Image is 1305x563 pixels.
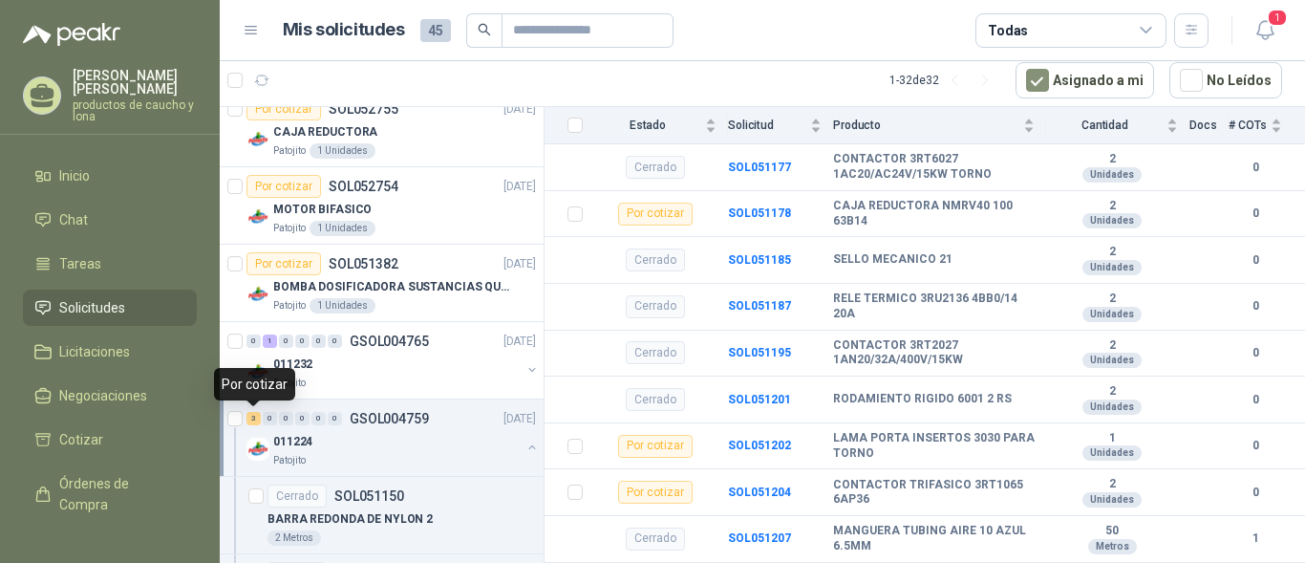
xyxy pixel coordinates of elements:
[1046,119,1163,132] span: Cantidad
[618,435,693,458] div: Por cotizar
[833,152,1035,182] b: CONTACTOR 3RT6027 1AC20/AC24V/15KW TORNO
[728,206,791,220] a: SOL051178
[328,335,342,348] div: 0
[273,143,306,159] p: Patojito
[728,486,791,499] a: SOL051204
[1046,152,1178,167] b: 2
[273,433,312,451] p: 011224
[1046,245,1178,260] b: 2
[246,407,540,468] a: 3 0 0 0 0 0 GSOL004759[DATE] Company Logo011224Patojito
[728,439,791,452] a: SOL051202
[310,221,375,236] div: 1 Unidades
[833,292,1035,321] b: RELE TERMICO 3RU2136 4BB0/14 20A
[273,201,372,219] p: MOTOR BIFASICO
[1267,9,1288,27] span: 1
[311,412,326,425] div: 0
[1229,107,1305,144] th: # COTs
[23,422,197,458] a: Cotizar
[833,107,1046,144] th: Producto
[73,69,197,96] p: [PERSON_NAME] [PERSON_NAME]
[329,102,398,116] p: SOL052755
[503,410,536,428] p: [DATE]
[1248,13,1282,48] button: 1
[23,202,197,238] a: Chat
[728,531,791,545] a: SOL051207
[1169,62,1282,98] button: No Leídos
[328,412,342,425] div: 0
[59,473,179,515] span: Órdenes de Compra
[1088,539,1137,554] div: Metros
[728,299,791,313] b: SOL051187
[626,388,685,411] div: Cerrado
[23,158,197,194] a: Inicio
[889,65,1000,96] div: 1 - 32 de 32
[1082,260,1142,275] div: Unidades
[728,346,791,359] a: SOL051195
[23,23,120,46] img: Logo peakr
[329,257,398,271] p: SOL051382
[1189,107,1229,144] th: Docs
[350,412,429,425] p: GSOL004759
[220,167,544,245] a: Por cotizarSOL052754[DATE] Company LogoMOTOR BIFASICOPatojito1 Unidades
[23,378,197,414] a: Negociaciones
[350,335,429,348] p: GSOL004765
[728,107,833,144] th: Solicitud
[283,16,405,44] h1: Mis solicitudes
[728,393,791,406] a: SOL051201
[1082,400,1142,415] div: Unidades
[503,255,536,273] p: [DATE]
[246,283,269,306] img: Company Logo
[626,295,685,318] div: Cerrado
[1082,307,1142,322] div: Unidades
[267,531,321,546] div: 2 Metros
[59,385,147,406] span: Negociaciones
[246,360,269,383] img: Company Logo
[220,477,544,554] a: CerradoSOL051150BARRA REDONDA DE NYLON 22 Metros
[833,478,1035,508] b: CONTACTOR TRIFASICO 3RT1065 6AP36
[626,249,685,271] div: Cerrado
[273,221,306,236] p: Patojito
[1046,524,1178,539] b: 50
[273,453,306,468] p: Patojito
[246,438,269,461] img: Company Logo
[263,412,277,425] div: 0
[728,161,791,174] a: SOL051177
[310,143,375,159] div: 1 Unidades
[1046,292,1178,307] b: 2
[1229,297,1282,315] b: 0
[220,90,544,167] a: Por cotizarSOL052755[DATE] Company LogoCAJA REDUCTORAPatojito1 Unidades
[23,290,197,326] a: Solicitudes
[273,123,377,141] p: CAJA REDUCTORA
[1046,384,1178,400] b: 2
[295,335,310,348] div: 0
[833,252,952,268] b: SELLO MECANICO 21
[1229,119,1267,132] span: # COTs
[1229,484,1282,502] b: 0
[23,246,197,282] a: Tareas
[626,341,685,364] div: Cerrado
[1229,251,1282,270] b: 0
[267,510,433,529] p: BARRA REDONDA DE NYLON 2
[246,97,321,120] div: Por cotizar
[220,245,544,322] a: Por cotizarSOL051382[DATE] Company LogoBOMBA DOSIFICADORA SUSTANCIAS QUIMICASPatojito1 Unidades
[1229,530,1282,548] b: 1
[246,335,261,348] div: 0
[1229,159,1282,177] b: 0
[23,466,197,523] a: Órdenes de Compra
[833,524,1035,553] b: MANGUERA TUBING AIRE 10 AZUL 6.5MM
[246,412,261,425] div: 3
[73,99,197,122] p: productos de caucho y lona
[23,334,197,370] a: Licitaciones
[503,100,536,119] p: [DATE]
[59,209,88,230] span: Chat
[626,528,685,551] div: Cerrado
[503,178,536,196] p: [DATE]
[246,206,269,228] img: Company Logo
[1082,492,1142,508] div: Unidades
[1229,437,1282,455] b: 0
